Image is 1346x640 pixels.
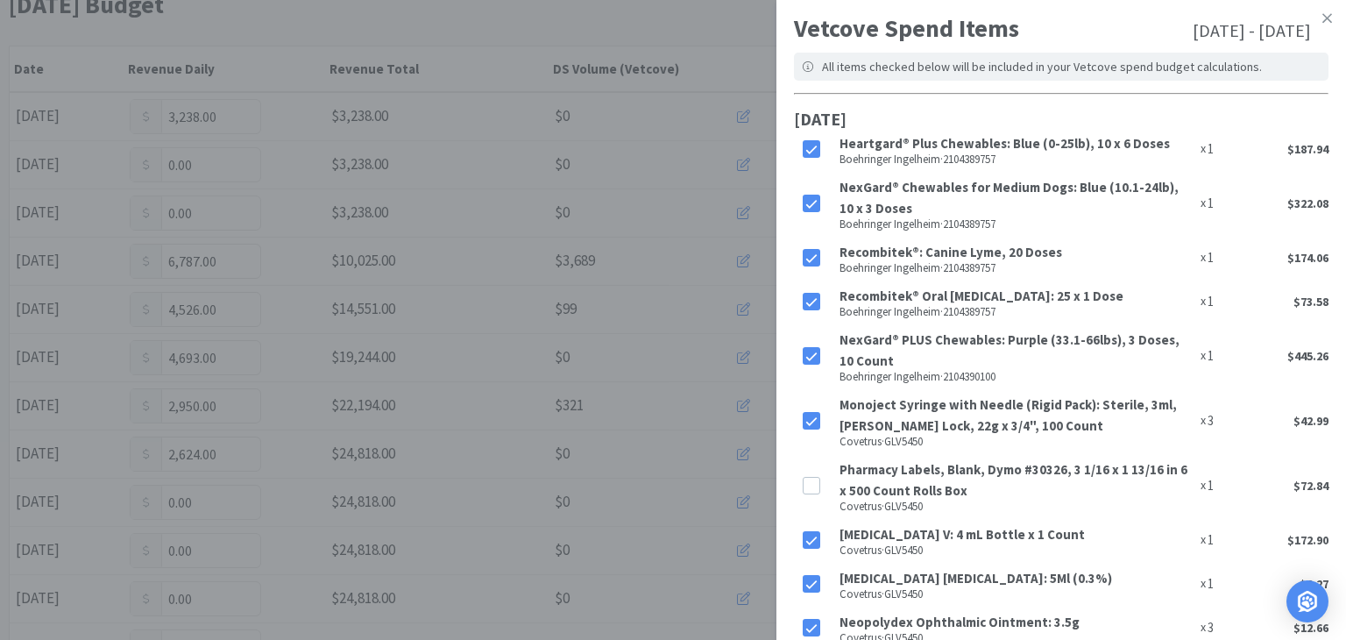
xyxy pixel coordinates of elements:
[1206,530,1214,551] p: 1
[1201,193,1239,214] div: x
[839,396,1177,434] strong: Monoject Syringe with Needle (Rigid Pack): Sterile, 3ml, [PERSON_NAME] Lock, 22g x 3/4", 100 Count
[1201,410,1239,431] div: x
[839,288,1123,304] strong: Recombitek® Oral [MEDICAL_DATA]: 25 x 1 Dose
[839,307,1194,317] p: Boehringer Ingelheim · 2104389757
[822,57,1262,76] p: All items checked below will be included in your Vetcove spend budget calculations.
[1287,141,1328,157] span: $187.94
[1201,291,1239,312] div: x
[1293,413,1328,429] span: $42.99
[839,614,1080,630] strong: Neopolydex Ophthalmic Ointment: 3.5g
[1206,291,1214,312] p: 1
[1201,345,1239,366] div: x
[839,501,1194,512] p: Covetrus · GLV5450
[839,545,1194,556] p: Covetrus · GLV5450
[1206,193,1214,214] p: 1
[1287,348,1328,364] span: $445.26
[1206,247,1214,268] p: 1
[839,179,1179,217] strong: NexGard® Chewables for Medium Dogs: Blue (10.1-24lb), 10 x 3 Doses
[794,9,1328,48] div: Vetcove Spend Items
[839,154,1194,165] p: Boehringer Ingelheim · 2104389757
[1201,247,1239,268] div: x
[1201,139,1239,160] div: x
[839,570,1112,587] strong: [MEDICAL_DATA] [MEDICAL_DATA]: 5Ml (0.3%)
[1287,250,1328,266] span: $174.06
[839,219,1194,230] p: Boehringer Ingelheim · 2104389757
[1293,294,1328,309] span: $73.58
[794,108,847,130] b: [DATE]
[1206,475,1214,496] p: 1
[839,526,1085,543] strong: [MEDICAL_DATA] V: 4 mL Bottle x 1 Count
[1206,345,1214,366] p: 1
[839,589,1194,600] p: Covetrus · GLV5450
[839,244,1062,260] strong: Recombitek®: Canine Lyme, 20 Doses
[1300,576,1328,592] span: $2.27
[839,461,1187,499] strong: Pharmacy Labels, Blank, Dymo #30326, 3 1/16 x 1 13/16 in 6 x 500 Count Rolls Box
[1293,620,1328,636] span: $12.66
[1287,196,1328,211] span: $322.08
[1201,530,1239,551] div: x
[1201,617,1239,638] div: x
[839,372,1194,382] p: Boehringer Ingelheim · 2104390100
[1201,573,1239,594] div: x
[839,437,1194,447] p: Covetrus · GLV5450
[1206,139,1214,160] p: 1
[839,331,1180,369] strong: NexGard® PLUS Chewables: Purple (33.1-66lbs), 3 Doses, 10 Count
[1206,573,1214,594] p: 1
[1286,580,1328,622] div: Open Intercom Messenger
[1287,532,1328,548] span: $172.90
[1201,475,1239,496] div: x
[1206,617,1214,638] p: 3
[1193,17,1311,48] h3: [DATE] - [DATE]
[1293,478,1328,494] span: $72.84
[1206,410,1214,431] p: 3
[839,135,1170,152] strong: Heartgard® Plus Chewables: Blue (0-25lb), 10 x 6 Doses
[839,263,1194,274] p: Boehringer Ingelheim · 2104389757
